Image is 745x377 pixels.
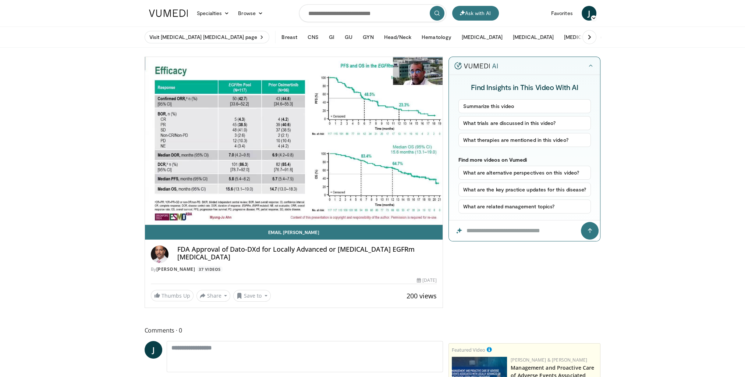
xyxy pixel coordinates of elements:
[234,6,267,21] a: Browse
[233,290,271,302] button: Save to
[469,247,580,339] iframe: Advertisement
[417,30,456,44] button: Hematology
[192,6,234,21] a: Specialties
[458,116,591,130] button: What trials are discussed in this video?
[582,6,596,21] a: J
[324,30,339,44] button: GI
[511,357,587,363] a: [PERSON_NAME] & [PERSON_NAME]
[417,277,437,284] div: [DATE]
[454,62,498,69] img: vumedi-ai-logo.v2.svg
[149,10,188,17] img: VuMedi Logo
[458,183,591,197] button: What are the key practice updates for this disease?
[452,6,499,21] button: Ask with AI
[151,290,194,301] a: Thumbs Up
[156,266,195,272] a: [PERSON_NAME]
[277,30,301,44] button: Breast
[407,291,437,300] span: 200 views
[145,225,443,240] a: Email [PERSON_NAME]
[508,30,558,44] button: [MEDICAL_DATA]
[145,31,270,43] a: Visit [MEDICAL_DATA] [MEDICAL_DATA] page
[151,245,168,263] img: Avatar
[458,99,591,113] button: Summarize this video
[449,220,600,241] input: Question for the AI
[380,30,416,44] button: Head/Neck
[458,157,591,163] p: Find more videos on Vumedi
[358,30,378,44] button: GYN
[196,266,223,272] a: 37 Videos
[452,347,485,353] small: Featured Video
[458,200,591,213] button: What are related management topics?
[458,133,591,147] button: What therapies are mentioned in this video?
[177,245,437,261] h4: FDA Approval of Dato-DXd for Locally Advanced or [MEDICAL_DATA] EGFRm [MEDICAL_DATA]
[299,4,446,22] input: Search topics, interventions
[547,6,577,21] a: Favorites
[145,341,162,359] a: J
[196,290,231,302] button: Share
[457,30,507,44] button: [MEDICAL_DATA]
[340,30,357,44] button: GU
[303,30,323,44] button: CNS
[151,266,437,273] div: By
[145,57,443,225] video-js: Video Player
[560,30,609,44] button: [MEDICAL_DATA]
[458,166,591,180] button: What are alternative perspectives on this video?
[458,82,591,92] h4: Find Insights in This Video With AI
[145,326,443,335] span: Comments 0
